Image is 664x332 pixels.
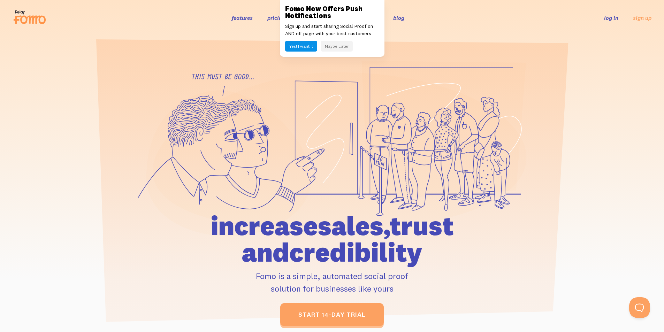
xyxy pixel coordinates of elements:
p: Sign up and start sharing Social Proof on AND off page with your best customers [285,23,379,37]
img: website_grey.svg [11,18,17,24]
a: features [232,14,253,21]
div: v 4.0.25 [20,11,34,17]
div: Keywords by Traffic [77,41,117,46]
div: Domain: [DOMAIN_NAME] [18,18,77,24]
a: blog [393,14,404,21]
a: log in [604,14,618,21]
button: Yes! I want it [285,41,317,52]
img: tab_domain_overview_orange.svg [19,40,24,46]
a: sign up [633,14,651,22]
a: pricing [267,14,285,21]
div: Domain Overview [26,41,62,46]
iframe: Help Scout Beacon - Open [629,297,650,318]
a: start 14-day trial [280,303,384,326]
img: logo_orange.svg [11,11,17,17]
h3: Fomo Now Offers Push Notifications [285,5,379,19]
h1: increase sales, trust and credibility [171,213,494,265]
p: Fomo is a simple, automated social proof solution for businesses like yours [171,270,494,295]
img: tab_keywords_by_traffic_grey.svg [69,40,75,46]
button: Maybe Later [321,41,353,52]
